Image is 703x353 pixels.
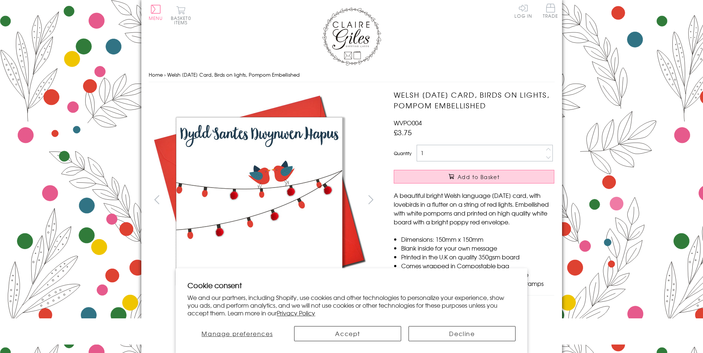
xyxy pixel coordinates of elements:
[201,329,273,338] span: Manage preferences
[174,15,191,26] span: 0 items
[401,235,554,244] li: Dimensions: 150mm x 150mm
[458,173,500,181] span: Add to Basket
[514,4,532,18] a: Log In
[171,6,191,25] button: Basket0 items
[294,326,401,341] button: Accept
[187,326,287,341] button: Manage preferences
[164,71,166,78] span: ›
[149,67,555,83] nav: breadcrumbs
[394,150,411,157] label: Quantity
[394,191,554,226] p: A beautiful bright Welsh language [DATE] card, with lovebirds in a flutter on a string of red lig...
[167,71,300,78] span: Welsh [DATE] Card, Birds on lights, Pompom Embellished
[394,127,412,137] span: £3.75
[401,261,554,270] li: Comes wrapped in Compostable bag
[322,7,381,66] img: Claire Giles Greetings Cards
[149,15,163,21] span: Menu
[401,244,554,252] li: Blank inside for your own message
[277,308,315,317] a: Privacy Policy
[187,294,516,317] p: We and our partners, including Shopify, use cookies and other technologies to personalize your ex...
[394,170,554,184] button: Add to Basket
[149,191,165,208] button: prev
[362,191,379,208] button: next
[379,90,600,311] img: Welsh Valentine's Day Card, Birds on lights, Pompom Embellished
[148,90,370,311] img: Welsh Valentine's Day Card, Birds on lights, Pompom Embellished
[401,252,554,261] li: Printed in the U.K on quality 350gsm board
[409,326,516,341] button: Decline
[543,4,558,20] a: Trade
[149,71,163,78] a: Home
[394,90,554,111] h1: Welsh [DATE] Card, Birds on lights, Pompom Embellished
[187,280,516,290] h2: Cookie consent
[394,118,422,127] span: WVPO004
[543,4,558,18] span: Trade
[149,5,163,20] button: Menu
